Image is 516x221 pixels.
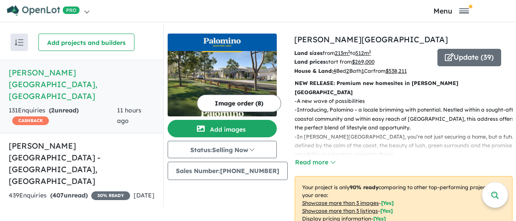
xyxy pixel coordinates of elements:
button: Update (39) [437,49,501,66]
button: Image order (8) [197,95,281,112]
span: to [350,50,371,56]
u: 2 [346,68,349,74]
span: 2 [51,106,55,114]
b: Land sizes [294,50,323,56]
span: 30 % READY [91,191,130,200]
b: 90 % ready [350,184,378,190]
button: Status:Selling Now [168,141,277,158]
u: $ 538,211 [385,68,407,74]
span: 11 hours ago [117,106,141,125]
u: 4 [333,68,336,74]
span: [ Yes ] [381,200,394,206]
sup: 2 [348,49,350,54]
sup: 2 [369,49,371,54]
strong: ( unread) [49,106,79,114]
div: 131 Enquir ies [9,105,117,126]
h5: [PERSON_NAME][GEOGRAPHIC_DATA] , [GEOGRAPHIC_DATA] [9,67,155,102]
button: Toggle navigation [388,7,514,15]
button: Add projects and builders [38,34,134,51]
b: House & Land: [294,68,333,74]
u: $ 269,000 [352,58,375,65]
p: NEW RELEASE: Premium new homesites in [PERSON_NAME][GEOGRAPHIC_DATA] [295,79,513,97]
p: from [294,49,431,58]
span: [DATE] [134,191,155,199]
img: Openlot PRO Logo White [7,5,80,16]
h5: [PERSON_NAME][GEOGRAPHIC_DATA] - [GEOGRAPHIC_DATA] , [GEOGRAPHIC_DATA] [9,140,155,187]
button: Add images [168,120,277,137]
button: Read more [295,157,336,167]
u: Showcase more than 3 listings [302,207,378,214]
img: Palomino - Armstrong Creek [168,51,277,116]
p: Bed Bath Car from [294,67,431,75]
p: start from [294,58,431,66]
b: Land prices [294,58,326,65]
button: Sales Number:[PHONE_NUMBER] [168,162,288,180]
a: Palomino - Armstrong Creek LogoPalomino - Armstrong Creek [168,34,277,116]
u: 512 m [355,50,371,56]
img: sort.svg [15,39,24,46]
u: 213 m [335,50,350,56]
div: 439 Enquir ies [9,190,130,201]
u: 1 [361,68,364,74]
span: [ Yes ] [380,207,393,214]
u: Showcase more than 3 images [302,200,379,206]
span: 407 [52,191,64,199]
strong: ( unread) [50,191,88,199]
a: [PERSON_NAME][GEOGRAPHIC_DATA] [294,34,448,44]
span: CASHBACK [12,116,49,125]
img: Palomino - Armstrong Creek Logo [171,37,273,48]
